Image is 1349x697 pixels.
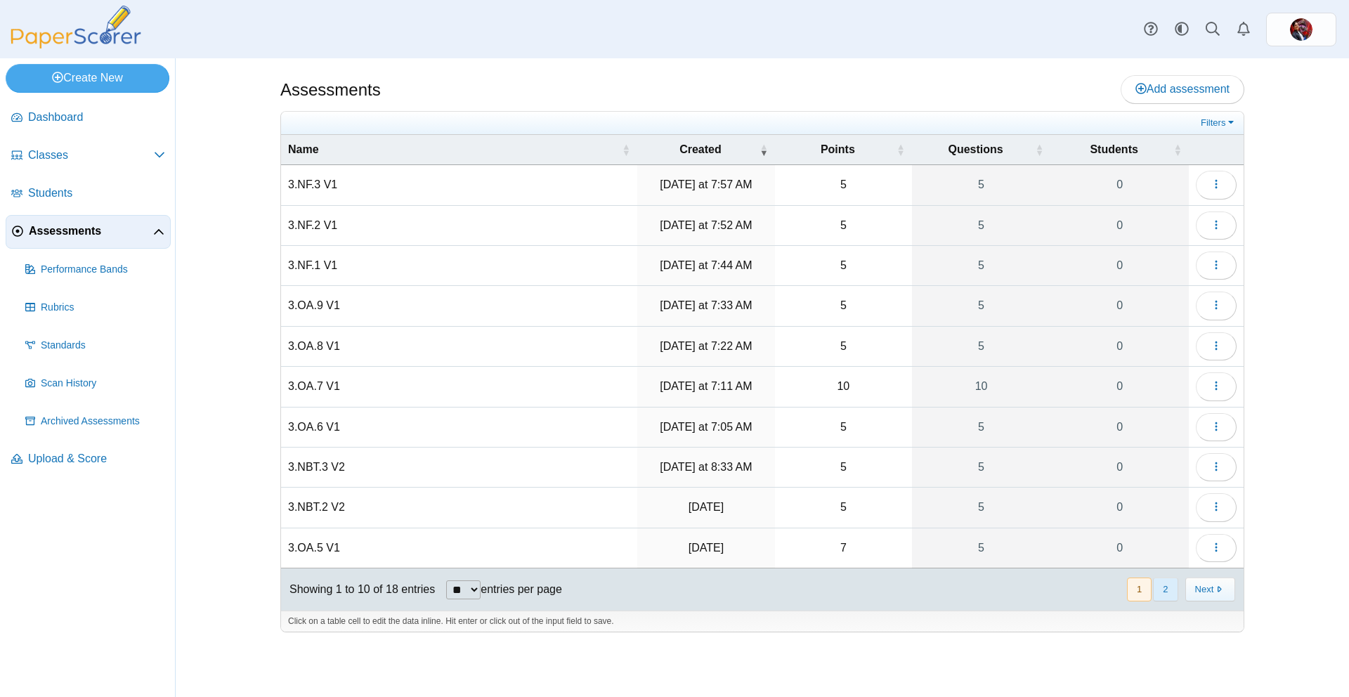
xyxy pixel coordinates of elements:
a: Performance Bands [20,253,171,287]
span: Students [28,185,165,201]
td: 3.OA.7 V1 [281,367,637,407]
time: Oct 9, 2025 at 7:05 AM [660,421,752,433]
time: Oct 9, 2025 at 7:33 AM [660,299,752,311]
td: 3.OA.5 V1 [281,528,637,568]
label: entries per page [481,583,562,595]
td: 5 [775,408,912,448]
time: Oct 9, 2025 at 7:22 AM [660,340,752,352]
span: Dashboard [28,110,165,125]
time: Oct 9, 2025 at 7:57 AM [660,178,752,190]
a: 5 [912,286,1051,325]
span: Archived Assessments [41,415,165,429]
img: ps.yyrSfKExD6VWH9yo [1290,18,1312,41]
td: 5 [775,448,912,488]
a: Add assessment [1121,75,1244,103]
button: 2 [1153,578,1178,601]
a: 5 [912,528,1051,568]
a: 5 [912,408,1051,447]
td: 10 [775,367,912,407]
span: Students [1057,142,1171,157]
span: Classes [28,148,154,163]
a: 0 [1050,206,1189,245]
div: Showing 1 to 10 of 18 entries [281,568,435,611]
a: 0 [1050,165,1189,204]
span: Questions : Activate to sort [1035,143,1043,157]
a: ps.yyrSfKExD6VWH9yo [1266,13,1336,46]
time: Oct 7, 2025 at 7:41 AM [689,501,724,513]
a: Scan History [20,367,171,400]
a: 5 [912,246,1051,285]
a: Assessments [6,215,171,249]
td: 5 [775,165,912,205]
td: 5 [775,206,912,246]
a: Archived Assessments [20,405,171,438]
td: 3.OA.9 V1 [281,286,637,326]
a: 0 [1050,367,1189,406]
a: PaperScorer [6,39,146,51]
span: Created : Activate to remove sorting [760,143,768,157]
a: 5 [912,206,1051,245]
span: Standards [41,339,165,353]
span: Questions [919,142,1033,157]
a: 5 [912,165,1051,204]
button: Next [1185,578,1235,601]
a: 0 [1050,246,1189,285]
a: 5 [912,448,1051,487]
td: 5 [775,327,912,367]
a: 10 [912,367,1051,406]
span: Add assessment [1135,83,1230,95]
span: Created [644,142,757,157]
div: Click on a table cell to edit the data inline. Hit enter or click out of the input field to save. [281,611,1244,632]
time: Oct 8, 2025 at 8:33 AM [660,461,752,473]
td: 3.OA.6 V1 [281,408,637,448]
time: Oct 6, 2025 at 3:50 PM [689,542,724,554]
a: Students [6,177,171,211]
span: Scan History [41,377,165,391]
a: 5 [912,327,1051,366]
time: Oct 9, 2025 at 7:44 AM [660,259,752,271]
time: Oct 9, 2025 at 7:11 AM [660,380,752,392]
td: 5 [775,488,912,528]
td: 3.NF.2 V1 [281,206,637,246]
a: Alerts [1228,14,1259,45]
span: Name : Activate to sort [622,143,630,157]
button: 1 [1127,578,1152,601]
a: 0 [1050,528,1189,568]
td: 7 [775,528,912,568]
a: Create New [6,64,169,92]
nav: pagination [1126,578,1235,601]
a: Upload & Score [6,443,171,476]
a: 0 [1050,327,1189,366]
span: Performance Bands [41,263,165,277]
span: Assessments [29,223,153,239]
a: Filters [1197,116,1240,130]
a: Dashboard [6,101,171,135]
td: 3.NF.3 V1 [281,165,637,205]
td: 5 [775,286,912,326]
a: Rubrics [20,291,171,325]
span: Points : Activate to sort [897,143,905,157]
span: Greg Mullen [1290,18,1312,41]
h1: Assessments [280,78,381,102]
span: Students : Activate to sort [1173,143,1182,157]
a: 0 [1050,488,1189,527]
td: 3.NBT.3 V2 [281,448,637,488]
a: Standards [20,329,171,363]
a: Classes [6,139,171,173]
span: Name [288,142,619,157]
img: PaperScorer [6,6,146,48]
a: 0 [1050,408,1189,447]
span: Rubrics [41,301,165,315]
td: 5 [775,246,912,286]
a: 0 [1050,286,1189,325]
time: Oct 9, 2025 at 7:52 AM [660,219,752,231]
td: 3.NBT.2 V2 [281,488,637,528]
a: 5 [912,488,1051,527]
span: Points [782,142,894,157]
td: 3.NF.1 V1 [281,246,637,286]
a: 0 [1050,448,1189,487]
td: 3.OA.8 V1 [281,327,637,367]
span: Upload & Score [28,451,165,467]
